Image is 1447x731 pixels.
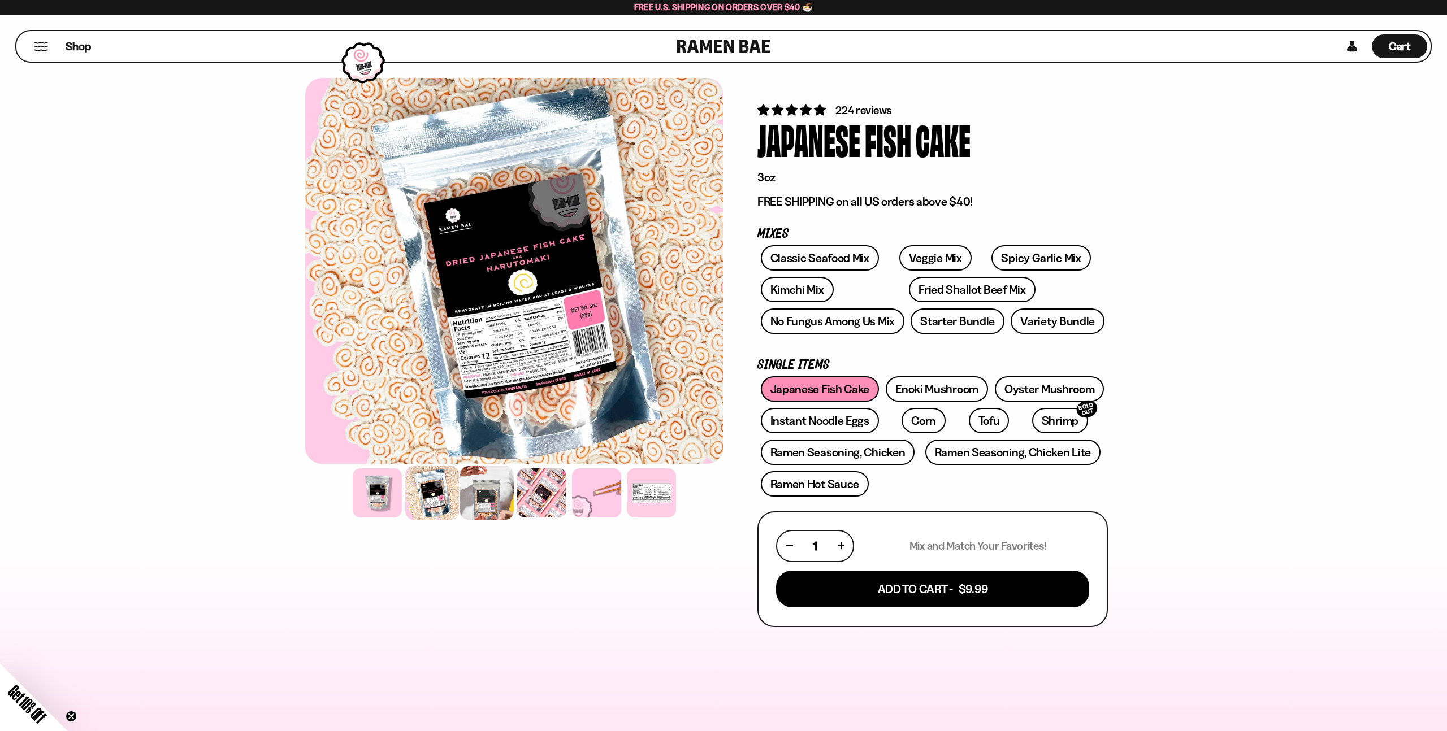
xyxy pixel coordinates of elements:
a: Corn [902,408,946,433]
p: FREE SHIPPING on all US orders above $40! [757,194,1108,209]
div: Japanese [757,118,860,160]
a: Veggie Mix [899,245,972,271]
div: Fish [865,118,911,160]
a: Instant Noodle Eggs [761,408,879,433]
span: 224 reviews [835,103,891,117]
a: Cart [1372,31,1427,62]
a: Classic Seafood Mix [761,245,879,271]
a: Ramen Seasoning, Chicken Lite [925,440,1101,465]
a: Kimchi Mix [761,277,834,302]
span: Cart [1389,40,1411,53]
a: Fried Shallot Beef Mix [909,277,1035,302]
span: Shop [66,39,91,54]
a: Oyster Mushroom [995,376,1104,402]
a: Variety Bundle [1011,308,1104,334]
button: Mobile Menu Trigger [33,42,49,51]
div: SOLD OUT [1075,398,1099,420]
span: 1 [813,539,817,553]
button: Close teaser [66,711,77,722]
span: 4.76 stars [757,103,828,117]
a: Starter Bundle [911,308,1004,334]
a: Enoki Mushroom [886,376,988,402]
p: Single Items [757,360,1108,371]
a: Tofu [969,408,1010,433]
p: Mix and Match Your Favorites! [909,539,1047,553]
a: ShrimpSOLD OUT [1032,408,1088,433]
span: Get 10% Off [5,682,49,726]
button: Add To Cart - $9.99 [776,571,1089,607]
a: Ramen Hot Sauce [761,471,869,497]
span: Free U.S. Shipping on Orders over $40 🍜 [634,2,813,12]
a: No Fungus Among Us Mix [761,308,904,334]
a: Shop [66,34,91,58]
a: Ramen Seasoning, Chicken [761,440,915,465]
a: Spicy Garlic Mix [991,245,1090,271]
p: Mixes [757,229,1108,240]
p: 3oz [757,170,1108,185]
div: Cake [916,118,971,160]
